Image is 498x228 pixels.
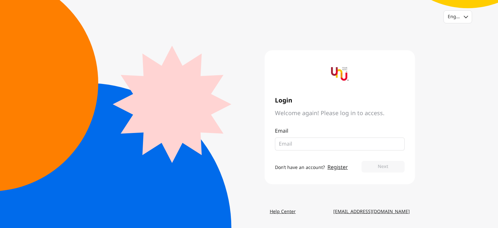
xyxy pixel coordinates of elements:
[265,206,301,218] a: Help Center
[275,127,405,135] p: Email
[331,65,349,83] img: yournextu-logo-vertical-compact-v2.png
[448,14,460,20] div: English
[275,97,405,104] span: Login
[275,164,325,171] span: Don’t have an account?
[362,161,405,173] button: Next
[279,140,396,148] input: Email
[275,110,405,117] span: Welcome again! Please log in to access.
[327,163,348,171] a: Register
[328,206,415,218] a: [EMAIL_ADDRESS][DOMAIN_NAME]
